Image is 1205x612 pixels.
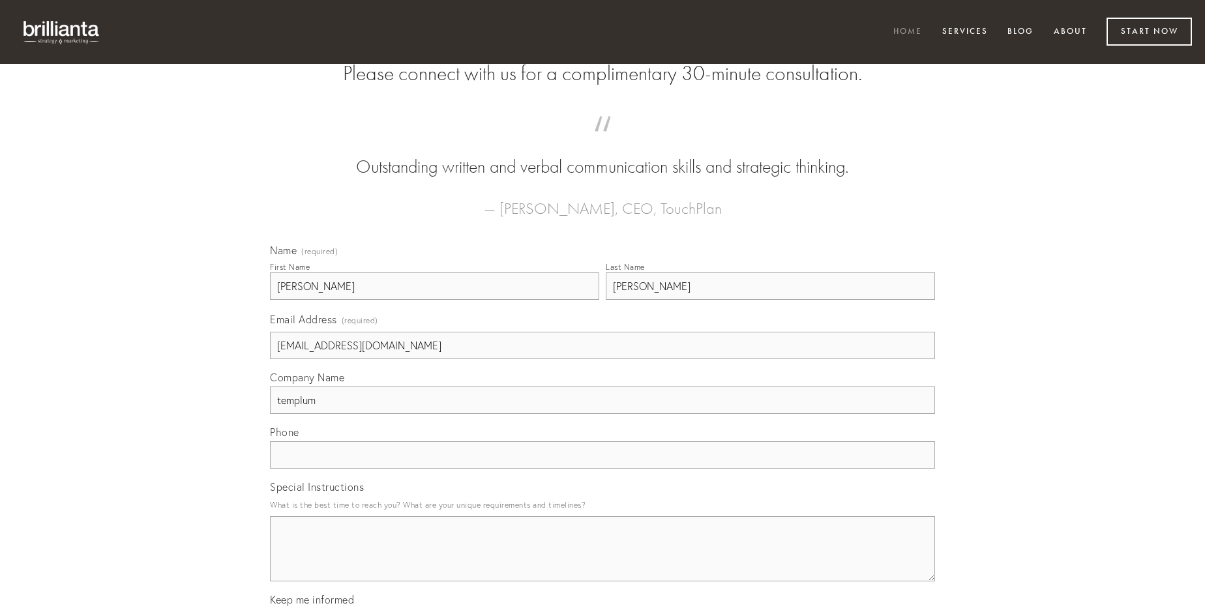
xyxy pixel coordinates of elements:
[270,496,935,514] p: What is the best time to reach you? What are your unique requirements and timelines?
[270,593,354,606] span: Keep me informed
[291,180,914,222] figcaption: — [PERSON_NAME], CEO, TouchPlan
[301,248,338,255] span: (required)
[1107,18,1192,46] a: Start Now
[606,262,645,272] div: Last Name
[270,313,337,326] span: Email Address
[291,129,914,154] span: “
[270,61,935,86] h2: Please connect with us for a complimentary 30-minute consultation.
[291,129,914,180] blockquote: Outstanding written and verbal communication skills and strategic thinking.
[270,480,364,493] span: Special Instructions
[999,22,1042,43] a: Blog
[1045,22,1095,43] a: About
[270,262,310,272] div: First Name
[13,13,111,51] img: brillianta - research, strategy, marketing
[934,22,996,43] a: Services
[270,244,297,257] span: Name
[270,371,344,384] span: Company Name
[885,22,930,43] a: Home
[270,426,299,439] span: Phone
[342,312,378,329] span: (required)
